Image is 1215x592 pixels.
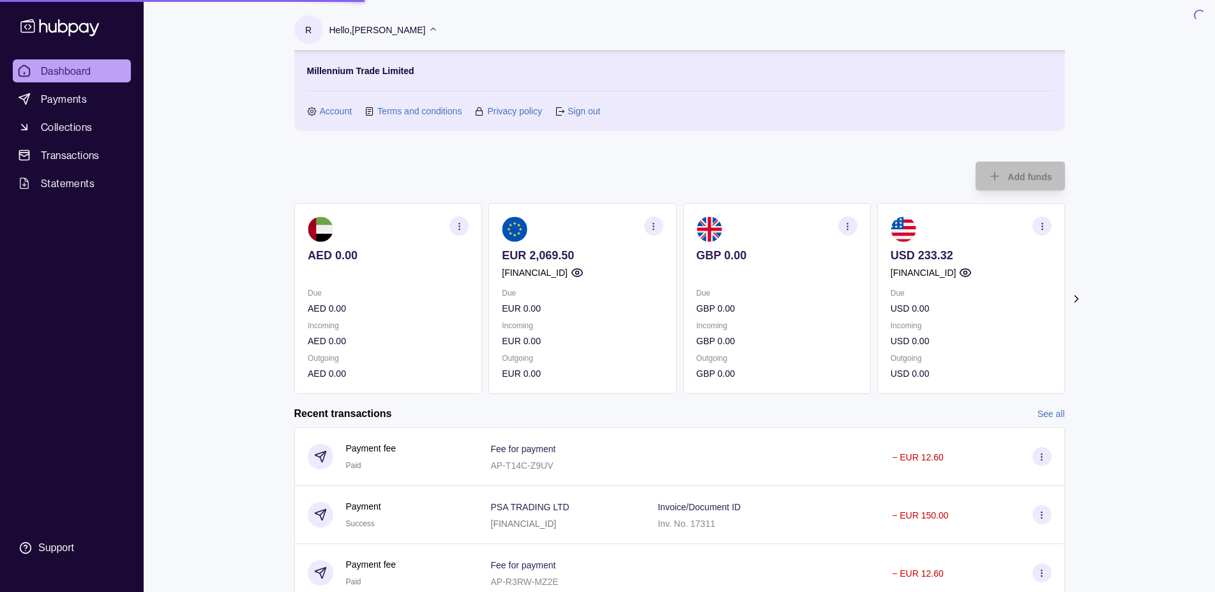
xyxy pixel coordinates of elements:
a: Terms and conditions [377,104,462,118]
p: [FINANCIAL_ID] [890,266,956,280]
p: [FINANCIAL_ID] [491,519,557,529]
p: GBP 0.00 [696,248,857,262]
img: eu [502,216,527,242]
img: gb [696,216,721,242]
img: ae [308,216,333,242]
p: EUR 2,069.50 [502,248,663,262]
p: USD 233.32 [890,248,1051,262]
span: Payments [41,91,87,107]
span: Success [346,519,375,528]
p: EUR 0.00 [502,367,663,381]
p: Outgoing [696,351,857,365]
p: USD 0.00 [890,334,1051,348]
p: GBP 0.00 [696,334,857,348]
a: Dashboard [13,59,131,82]
span: Add funds [1007,172,1052,182]
span: Dashboard [41,63,91,79]
p: AP-T14C-Z9UV [491,460,554,471]
p: Payment fee [346,558,396,572]
p: AED 0.00 [308,367,469,381]
p: AED 0.00 [308,301,469,315]
p: AP-R3RW-MZ2E [491,577,559,587]
p: Millennium Trade Limited [307,64,414,78]
a: Account [320,104,352,118]
p: − EUR 150.00 [892,510,948,520]
img: us [890,216,916,242]
a: See all [1038,407,1065,421]
p: Outgoing [890,351,1051,365]
span: Transactions [41,148,100,163]
p: PSA TRADING LTD [491,502,570,512]
span: Paid [346,577,361,586]
p: Payment [346,499,381,513]
p: USD 0.00 [890,301,1051,315]
p: Fee for payment [491,560,556,570]
span: Collections [41,119,92,135]
p: Outgoing [502,351,663,365]
p: Incoming [696,319,857,333]
p: Due [696,286,857,300]
a: Privacy policy [487,104,542,118]
p: Incoming [308,319,469,333]
p: Payment fee [346,441,396,455]
button: Add funds [976,162,1064,190]
p: AED 0.00 [308,334,469,348]
p: EUR 0.00 [502,334,663,348]
p: − EUR 12.60 [892,568,944,579]
p: GBP 0.00 [696,301,857,315]
p: Incoming [502,319,663,333]
p: Fee for payment [491,444,556,454]
p: Invoice/Document ID [658,502,741,512]
p: Outgoing [308,351,469,365]
span: Paid [346,461,361,470]
span: Statements [41,176,94,191]
a: Sign out [568,104,600,118]
p: USD 0.00 [890,367,1051,381]
h2: Recent transactions [294,407,392,421]
div: Support [38,541,74,555]
p: GBP 0.00 [696,367,857,381]
p: Hello, [PERSON_NAME] [329,23,426,37]
p: R [305,23,312,37]
a: Transactions [13,144,131,167]
p: Due [890,286,1051,300]
p: Inv. No. 17311 [658,519,715,529]
p: Due [308,286,469,300]
a: Support [13,535,131,561]
a: Collections [13,116,131,139]
a: Payments [13,87,131,110]
a: Statements [13,172,131,195]
p: Incoming [890,319,1051,333]
p: − EUR 12.60 [892,452,944,462]
p: EUR 0.00 [502,301,663,315]
p: Due [502,286,663,300]
p: AED 0.00 [308,248,469,262]
p: [FINANCIAL_ID] [502,266,568,280]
